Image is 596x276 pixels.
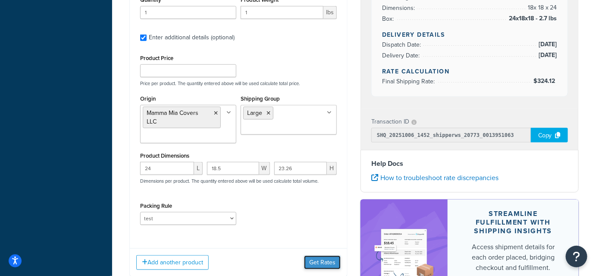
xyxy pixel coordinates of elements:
div: Streamline Fulfillment with Shipping Insights [468,209,558,235]
span: 24x18x18 - 2.7 lbs [507,13,557,24]
span: Dispatch Date: [382,40,423,49]
div: Access shipment details for each order placed, bridging checkout and fulfillment. [468,242,558,273]
h4: Delivery Details [382,30,557,39]
span: lbs [323,6,337,19]
p: Transaction ID [371,116,409,128]
span: $324.12 [533,76,557,86]
div: Enter additional details (optional) [149,32,235,44]
h4: Help Docs [371,159,568,169]
button: Add another product [136,255,209,270]
label: Shipping Group [241,95,280,102]
span: [DATE] [536,39,557,50]
input: 0.00 [241,6,323,19]
span: W [259,162,270,175]
span: Delivery Date: [382,51,422,60]
label: Product Price [140,55,173,61]
span: Mamma Mia Covers LLC [147,108,198,126]
label: Packing Rule [140,203,172,209]
span: [DATE] [536,50,557,60]
div: Copy [531,128,568,143]
label: Product Dimensions [140,152,189,159]
span: H [327,162,337,175]
a: How to troubleshoot rate discrepancies [371,173,499,183]
button: Open Resource Center [566,246,587,267]
button: Get Rates [304,256,341,270]
p: Dimensions per product. The quantity entered above will be used calculate total volume. [138,178,319,184]
span: Final Shipping Rate: [382,77,437,86]
span: Large [247,108,262,117]
span: Dimensions: [382,3,417,13]
h4: Rate Calculation [382,67,557,76]
input: Enter additional details (optional) [140,35,147,41]
span: L [194,162,203,175]
label: Origin [140,95,156,102]
input: 0 [140,6,236,19]
span: Box: [382,14,396,23]
span: 18 x 18 x 24 [526,3,557,13]
p: Price per product. The quantity entered above will be used calculate total price. [138,80,339,86]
